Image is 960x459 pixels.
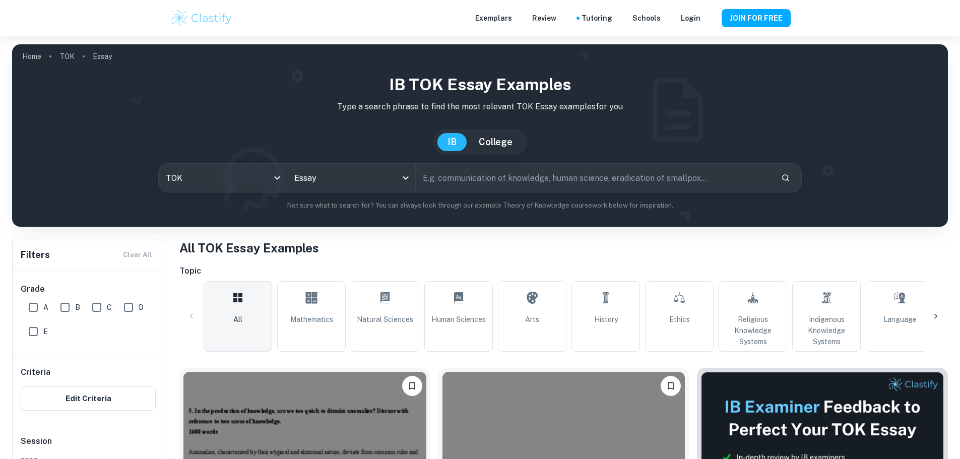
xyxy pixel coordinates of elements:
[21,248,50,262] h6: Filters
[179,265,948,277] h6: Topic
[290,314,333,325] span: Mathematics
[43,302,48,313] span: A
[469,133,523,151] button: College
[179,239,948,257] h1: All TOK Essay Examples
[170,8,234,28] img: Clastify logo
[661,376,681,396] button: Please log in to bookmark exemplars
[594,314,618,325] span: History
[107,302,112,313] span: C
[681,13,700,24] a: Login
[416,164,773,192] input: E.g. communication of knowledge, human science, eradication of smallpox...
[75,302,80,313] span: B
[797,314,856,347] span: Indigenous Knowledge Systems
[402,376,422,396] button: Please log in to bookmark exemplars
[357,314,413,325] span: Natural Sciences
[709,16,714,21] button: Help and Feedback
[20,201,940,211] p: Not sure what to search for? You can always look through our example Theory of Knowledge coursewo...
[287,164,415,192] div: Essay
[12,44,948,227] img: profile cover
[93,51,112,62] p: Essay
[159,164,287,192] div: TOK
[139,302,144,313] span: D
[21,283,156,295] h6: Grade
[582,13,612,24] a: Tutoring
[669,314,690,325] span: Ethics
[525,314,539,325] span: Arts
[723,314,783,347] span: Religious Knowledge Systems
[21,386,156,411] button: Edit Criteria
[21,366,50,378] h6: Criteria
[532,13,556,24] p: Review
[883,314,917,325] span: Language
[722,9,791,27] button: JOIN FOR FREE
[475,13,512,24] p: Exemplars
[59,49,75,63] a: TOK
[632,13,661,24] a: Schools
[20,101,940,113] p: Type a search phrase to find the most relevant TOK Essay examples for you
[21,435,156,455] h6: Session
[437,133,467,151] button: IB
[20,73,940,97] h1: IB TOK Essay examples
[22,49,41,63] a: Home
[777,169,794,186] button: Search
[233,314,242,325] span: All
[431,314,486,325] span: Human Sciences
[43,326,48,337] span: E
